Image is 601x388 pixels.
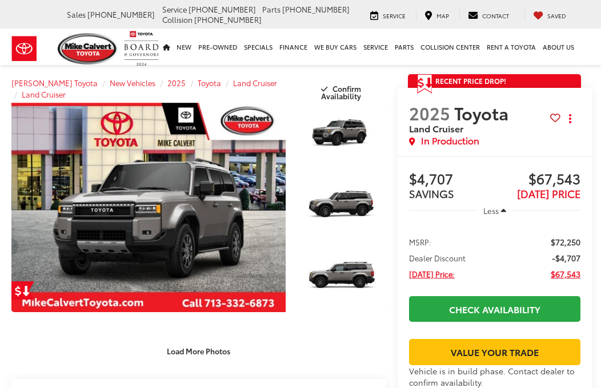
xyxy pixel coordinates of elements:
a: Service [362,10,414,21]
span: [PHONE_NUMBER] [194,14,262,25]
span: Service [162,4,187,14]
span: SAVINGS [409,186,454,201]
img: 2025 Toyota Land Cruiser Land Cruiser [298,102,387,169]
span: Service [383,11,406,20]
span: Sales [67,9,86,19]
a: Expand Photo 1 [298,103,386,168]
span: -$4,707 [552,252,580,264]
button: Confirm Availability [299,79,386,99]
button: Load More Photos [159,341,238,361]
span: 2025 [409,100,450,125]
a: Expand Photo 3 [298,246,386,312]
a: Value Your Trade [409,339,580,365]
span: Dealer Discount [409,252,466,264]
span: Collision [162,14,193,25]
span: $67,543 [495,171,580,188]
a: Contact [459,10,518,21]
a: Specials [241,29,276,65]
a: WE BUY CARS [311,29,360,65]
span: Toyota [454,100,512,125]
a: New [173,29,195,65]
a: Get Price Drop Alert [11,281,34,300]
a: [PERSON_NAME] Toyota [11,78,98,88]
span: Saved [547,11,566,20]
a: Service [360,29,391,65]
a: Rent a Toyota [483,29,539,65]
img: Mike Calvert Toyota [58,33,118,64]
span: Parts [262,4,281,14]
span: Map [436,11,449,20]
img: 2025 Toyota Land Cruiser Land Cruiser [298,246,387,313]
a: Expand Photo 2 [298,175,386,240]
a: Finance [276,29,311,65]
span: [DATE] PRICE [517,186,580,201]
a: My Saved Vehicles [524,10,575,21]
a: Pre-Owned [195,29,241,65]
a: New Vehicles [110,78,155,88]
a: Check Availability [409,296,580,322]
img: 2025 Toyota Land Cruiser Land Cruiser [9,103,289,312]
span: MSRP: [409,236,431,248]
button: Actions [560,108,580,128]
a: Land Cruiser [233,78,277,88]
span: Less [483,205,499,216]
span: [DATE] Price: [409,268,455,280]
a: Get Price Drop Alert Recent Price Drop! [408,74,581,88]
a: Parts [391,29,417,65]
span: Contact [482,11,509,20]
a: Map [416,10,458,21]
img: Toyota [3,30,46,67]
span: In Production [421,134,479,147]
button: Less [478,200,512,221]
a: 2025 [167,78,186,88]
span: $67,543 [551,268,580,280]
span: [PHONE_NUMBER] [282,4,350,14]
span: Land Cruiser [409,122,463,135]
a: Collision Center [417,29,483,65]
a: Expand Photo 0 [11,103,286,312]
span: [PHONE_NUMBER] [189,4,256,14]
a: Land Cruiser [22,89,66,99]
img: 2025 Toyota Land Cruiser Land Cruiser [298,174,387,241]
span: Confirm Availability [321,83,361,101]
span: [PHONE_NUMBER] [87,9,155,19]
a: Toyota [198,78,221,88]
span: dropdown dots [569,114,571,123]
span: Recent Price Drop! [435,76,506,86]
span: $72,250 [551,236,580,248]
a: Home [159,29,173,65]
span: $4,707 [409,171,495,188]
span: Get Price Drop Alert [417,74,432,94]
a: About Us [539,29,578,65]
